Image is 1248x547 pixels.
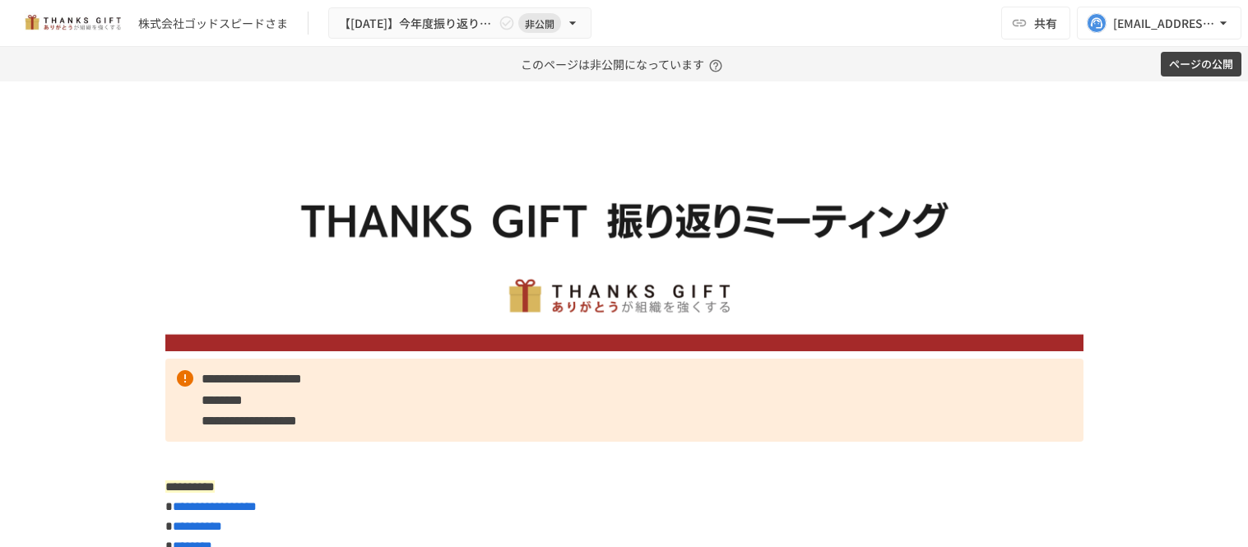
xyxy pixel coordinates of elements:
button: ページの公開 [1161,52,1241,77]
p: このページは非公開になっています [521,47,727,81]
span: 【[DATE]】今年度振り返りミーティング [339,13,495,34]
img: ywjCEzGaDRs6RHkpXm6202453qKEghjSpJ0uwcQsaCz [165,122,1083,351]
div: [EMAIL_ADDRESS][DOMAIN_NAME] [1113,13,1215,34]
span: 共有 [1034,14,1057,32]
div: 株式会社ゴッドスピードさま [138,15,288,32]
button: 【[DATE]】今年度振り返りミーティング非公開 [328,7,592,39]
button: 共有 [1001,7,1070,39]
img: mMP1OxWUAhQbsRWCurg7vIHe5HqDpP7qZo7fRoNLXQh [20,10,125,36]
button: [EMAIL_ADDRESS][DOMAIN_NAME] [1077,7,1241,39]
span: 非公開 [518,15,561,32]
